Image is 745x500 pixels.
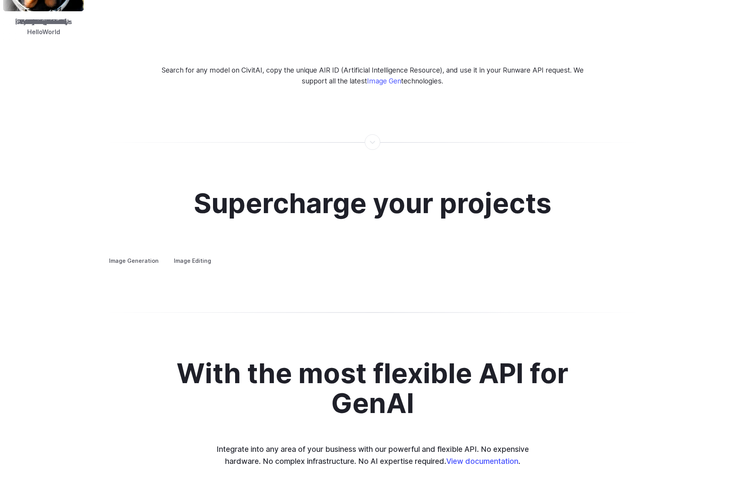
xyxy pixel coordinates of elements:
span: [PERSON_NAME]'s HelloWorld [613,17,693,37]
span: Socarealism [460,17,498,27]
span: Opendalle [289,17,321,27]
span: RealCartoon3D [195,17,242,27]
span: Robmix [555,17,577,27]
label: Image Editing [167,254,218,267]
span: Absolute Reality [106,17,157,27]
a: View documentation [446,457,518,466]
p: Integrate into any area of your business with our powerful and flexible API. No expensive hardwar... [211,443,534,467]
p: Search for any model on CivitAI, copy the unique AIR ID (Artificial Intelligence Resource), and u... [154,65,591,87]
label: Image Generation [102,254,165,267]
span: Photopedia [374,17,410,27]
h2: Supercharge your projects [194,189,551,219]
span: Crystal Clear One [17,17,72,27]
a: Image Gen [367,77,401,85]
h2: With the most flexible API for GenAI [156,359,589,418]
